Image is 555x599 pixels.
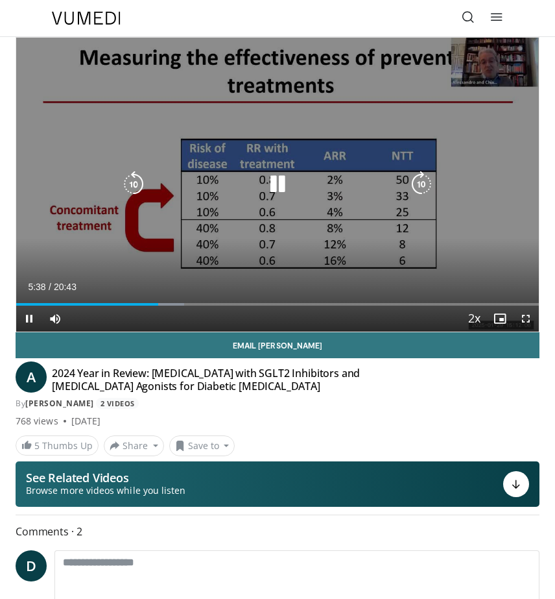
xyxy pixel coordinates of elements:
[71,415,100,428] div: [DATE]
[26,484,185,497] span: Browse more videos while you listen
[28,282,45,292] span: 5:38
[16,361,47,393] a: A
[16,332,539,358] a: Email [PERSON_NAME]
[104,435,164,456] button: Share
[25,398,94,409] a: [PERSON_NAME]
[26,471,185,484] p: See Related Videos
[34,439,40,452] span: 5
[487,306,513,332] button: Enable picture-in-picture mode
[16,398,539,410] div: By
[54,282,77,292] span: 20:43
[96,398,139,409] a: 2 Videos
[16,306,42,332] button: Pause
[16,523,539,540] span: Comments 2
[16,435,99,456] a: 5 Thumbs Up
[16,415,58,428] span: 768 views
[461,306,487,332] button: Playback Rate
[16,38,539,332] video-js: Video Player
[42,306,68,332] button: Mute
[52,12,121,25] img: VuMedi Logo
[49,282,51,292] span: /
[16,303,539,306] div: Progress Bar
[169,435,235,456] button: Save to
[513,306,539,332] button: Fullscreen
[16,550,47,581] a: D
[16,461,539,507] button: See Related Videos Browse more videos while you listen
[52,367,424,393] h4: 2024 Year in Review: [MEDICAL_DATA] with SGLT2 Inhibitors and [MEDICAL_DATA] Agonists for Diabeti...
